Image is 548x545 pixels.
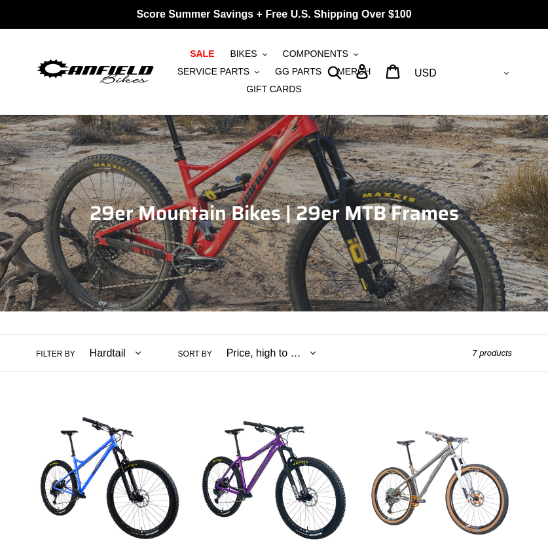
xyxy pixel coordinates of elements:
[240,80,308,98] a: GIFT CARDS
[90,198,459,228] span: 29er Mountain Bikes | 29er MTB Frames
[183,45,221,63] a: SALE
[268,63,328,80] a: GG PARTS
[36,57,155,86] img: Canfield Bikes
[177,66,249,77] span: SERVICE PARTS
[230,48,257,60] span: BIKES
[275,66,321,77] span: GG PARTS
[246,84,302,95] span: GIFT CARDS
[36,348,75,360] label: Filter by
[472,348,512,358] span: 7 products
[276,45,365,63] button: COMPONENTS
[190,48,214,60] span: SALE
[223,45,273,63] button: BIKES
[283,48,348,60] span: COMPONENTS
[171,63,266,80] button: SERVICE PARTS
[178,348,212,360] label: Sort by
